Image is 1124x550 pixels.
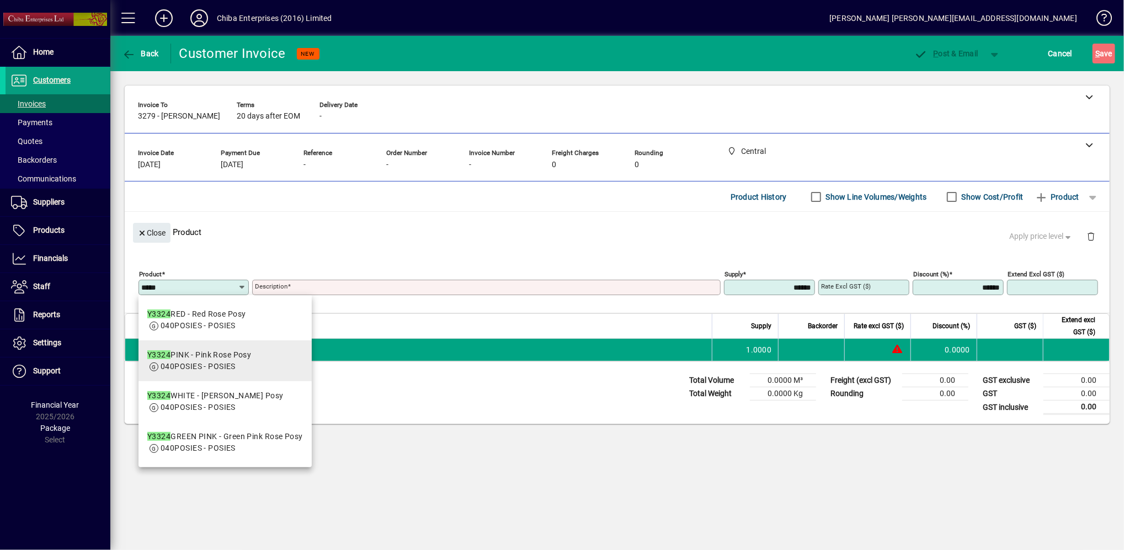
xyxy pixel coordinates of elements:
[747,344,772,355] span: 1.0000
[1043,374,1110,387] td: 0.00
[910,339,977,361] td: 0.0000
[902,374,968,387] td: 0.00
[147,349,251,361] div: PINK - Pink Rose Posy
[909,44,984,63] button: Post & Email
[386,161,388,169] span: -
[11,174,76,183] span: Communications
[40,424,70,432] span: Package
[6,94,110,113] a: Invoices
[635,161,639,169] span: 0
[161,321,236,330] span: 040POSIES - POSIES
[1043,401,1110,414] td: 0.00
[1050,314,1095,338] span: Extend excl GST ($)
[33,254,68,263] span: Financials
[11,137,42,146] span: Quotes
[902,387,968,401] td: 0.00
[6,245,110,273] a: Financials
[725,270,743,278] mat-label: Supply
[147,431,303,442] div: GREEN PINK - Green Pink Rose Posy
[33,197,65,206] span: Suppliers
[1010,231,1074,242] span: Apply price level
[33,310,60,319] span: Reports
[122,49,159,58] span: Back
[33,226,65,234] span: Products
[1095,49,1100,58] span: S
[217,9,332,27] div: Chiba Enterprises (2016) Limited
[808,320,838,332] span: Backorder
[147,390,284,402] div: WHITE - [PERSON_NAME] Posy
[6,169,110,188] a: Communications
[977,374,1043,387] td: GST exclusive
[146,8,182,28] button: Add
[821,282,871,290] mat-label: Rate excl GST ($)
[33,47,54,56] span: Home
[6,357,110,385] a: Support
[6,273,110,301] a: Staff
[147,432,171,441] em: Y3324
[1093,44,1115,63] button: Save
[11,156,57,164] span: Backorders
[255,282,287,290] mat-label: Description
[138,381,312,422] mat-option: Y3324 WHITE - White Rose Posy
[179,45,286,62] div: Customer Invoice
[6,132,110,151] a: Quotes
[1088,2,1110,38] a: Knowledge Base
[913,270,949,278] mat-label: Discount (%)
[914,49,978,58] span: ost & Email
[138,112,220,121] span: 3279 - [PERSON_NAME]
[1046,44,1075,63] button: Cancel
[130,227,173,237] app-page-header-button: Close
[161,444,236,452] span: 040POSIES - POSIES
[933,320,970,332] span: Discount (%)
[138,340,312,381] mat-option: Y3324 PINK - Pink Rose Posy
[133,223,171,243] button: Close
[237,112,300,121] span: 20 days after EOM
[6,329,110,357] a: Settings
[6,151,110,169] a: Backorders
[161,362,236,371] span: 040POSIES - POSIES
[161,403,236,412] span: 040POSIES - POSIES
[824,191,927,202] label: Show Line Volumes/Weights
[6,189,110,216] a: Suppliers
[139,270,162,278] mat-label: Product
[31,401,79,409] span: Financial Year
[854,320,904,332] span: Rate excl GST ($)
[726,187,791,207] button: Product History
[1095,45,1112,62] span: ave
[1048,45,1073,62] span: Cancel
[750,374,816,387] td: 0.0000 M³
[33,282,50,291] span: Staff
[11,118,52,127] span: Payments
[977,401,1043,414] td: GST inclusive
[1043,387,1110,401] td: 0.00
[977,387,1043,401] td: GST
[469,161,471,169] span: -
[33,366,61,375] span: Support
[934,49,939,58] span: P
[33,338,61,347] span: Settings
[138,300,312,340] mat-option: Y3324 RED - Red Rose Posy
[6,39,110,66] a: Home
[6,217,110,244] a: Products
[684,374,750,387] td: Total Volume
[182,8,217,28] button: Profile
[301,50,315,57] span: NEW
[138,161,161,169] span: [DATE]
[1078,231,1104,241] app-page-header-button: Delete
[119,44,162,63] button: Back
[319,112,322,121] span: -
[552,161,556,169] span: 0
[11,99,46,108] span: Invoices
[147,309,171,318] em: Y3324
[751,320,771,332] span: Supply
[750,387,816,401] td: 0.0000 Kg
[1008,270,1064,278] mat-label: Extend excl GST ($)
[125,212,1110,252] div: Product
[6,113,110,132] a: Payments
[110,44,171,63] app-page-header-button: Back
[138,422,312,463] mat-option: Y3324 GREEN PINK - Green Pink Rose Posy
[684,387,750,401] td: Total Weight
[33,76,71,84] span: Customers
[221,161,243,169] span: [DATE]
[825,387,902,401] td: Rounding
